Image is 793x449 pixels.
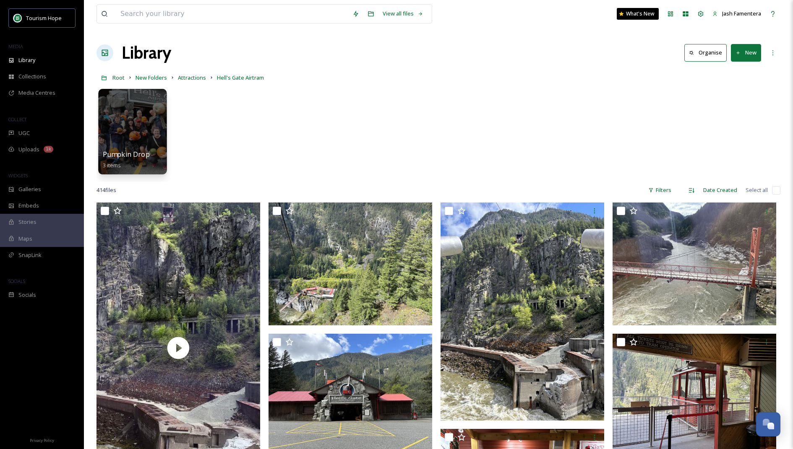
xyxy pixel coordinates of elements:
span: Library [18,56,35,64]
span: Stories [18,218,37,226]
span: UGC [18,129,30,137]
span: WIDGETS [8,172,28,179]
span: Jash Famentera [722,10,761,17]
span: Pumpkin Drop [103,150,150,159]
span: Tourism Hope [26,14,62,22]
img: May 1 - Hell_s Gate Airtram 36.JPG [613,202,776,325]
span: Attractions [178,74,206,81]
div: 1k [44,146,53,153]
span: Galleries [18,185,41,193]
span: SOCIALS [8,278,25,284]
input: Search your library [116,5,348,23]
span: Privacy Policy [30,438,54,443]
span: SnapLink [18,251,42,259]
span: Media Centres [18,89,55,97]
span: Uploads [18,145,39,153]
span: COLLECT [8,116,26,122]
span: Embeds [18,202,39,210]
img: May 1 - Hell_s Gate Airtram 44.JPG [441,202,604,420]
span: Select all [746,186,768,194]
a: Pumpkin Drop3 items [103,151,150,169]
a: New Folders [136,73,167,83]
span: MEDIA [8,43,23,49]
span: 414 file s [97,186,116,194]
a: Jash Famentera [708,5,765,22]
span: Hell's Gate Airtram [217,74,264,81]
img: logo.png [13,14,22,22]
button: Open Chat [756,412,780,436]
span: Maps [18,235,32,243]
span: 3 items [103,161,121,169]
a: What's New [617,8,659,20]
a: Organise [684,44,731,61]
a: Library [122,40,171,65]
span: Root [112,74,125,81]
div: Filters [644,182,676,198]
div: Date Created [699,182,741,198]
span: Socials [18,291,36,299]
a: View all files [378,5,428,22]
span: New Folders [136,74,167,81]
a: Root [112,73,125,83]
a: Attractions [178,73,206,83]
img: May 1 - Hell_s Gate Airtram 27.JPG [269,202,432,325]
span: Collections [18,73,46,80]
button: Organise [684,44,727,61]
button: New [731,44,761,61]
a: Privacy Policy [30,435,54,445]
a: Hell's Gate Airtram [217,73,264,83]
